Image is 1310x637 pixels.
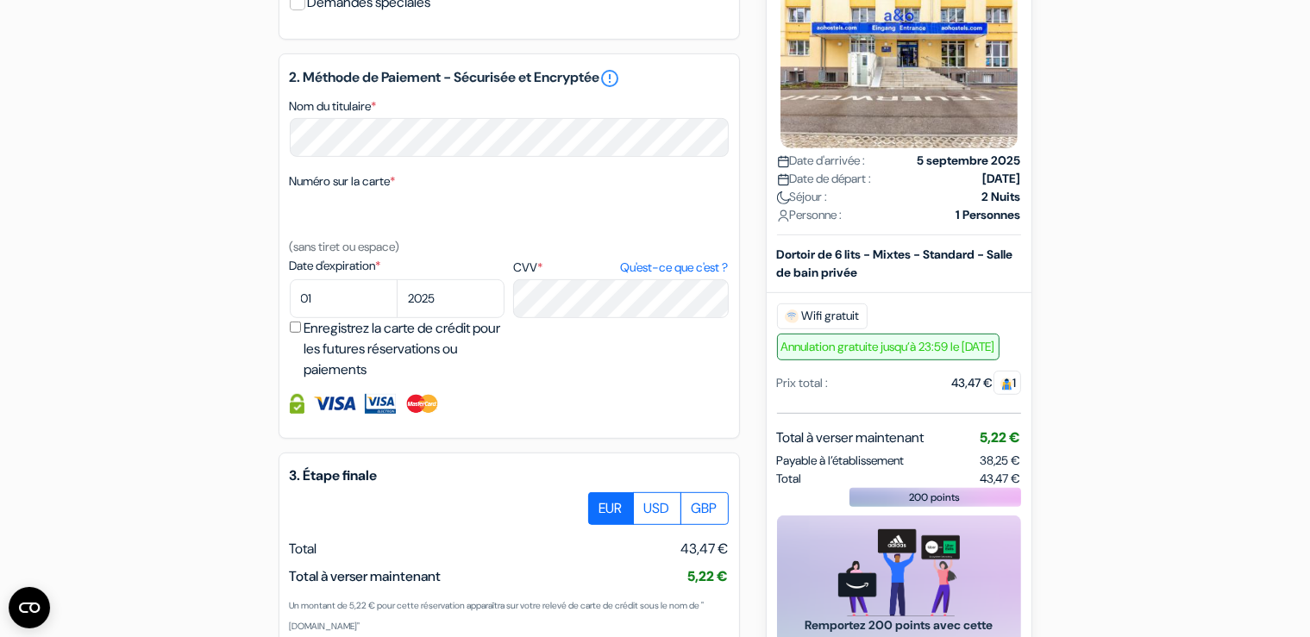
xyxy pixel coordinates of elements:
[777,152,866,170] span: Date d'arrivée :
[290,540,317,558] span: Total
[588,492,634,525] label: EUR
[9,587,50,628] button: Open CMP widget
[620,259,728,277] a: Qu'est-ce que c'est ?
[290,257,505,275] label: Date d'expiration
[981,453,1021,468] span: 38,25 €
[633,492,681,525] label: USD
[956,206,1021,224] strong: 1 Personnes
[838,529,960,616] img: gift_card_hero_new.png
[785,309,799,323] img: free_wifi.svg
[290,68,729,89] h5: 2. Méthode de Paiement - Sécurisée et Encryptée
[777,188,828,206] span: Séjour :
[290,600,705,632] small: Un montant de 5,22 € pour cette réservation apparaîtra sur votre relevé de carte de crédit sous l...
[777,170,872,188] span: Date de départ :
[777,155,790,168] img: calendar.svg
[777,470,802,488] span: Total
[688,567,729,585] span: 5,22 €
[290,239,400,254] small: (sans tiret ou espace)
[365,394,396,414] img: Visa Electron
[600,68,621,89] a: error_outline
[290,97,377,116] label: Nom du titulaire
[681,539,729,559] span: 43,47 €
[981,470,1021,488] span: 43,47 €
[777,303,868,329] span: Wifi gratuit
[910,490,961,505] span: 200 points
[680,492,729,525] label: GBP
[777,191,790,204] img: moon.svg
[918,152,1021,170] strong: 5 septembre 2025
[777,452,905,470] span: Payable à l’établissement
[993,371,1021,395] span: 1
[777,206,843,224] span: Personne :
[777,209,790,222] img: user_icon.svg
[777,247,1013,280] b: Dortoir de 6 lits - Mixtes - Standard - Salle de bain privée
[290,567,442,585] span: Total à verser maintenant
[777,334,1000,360] span: Annulation gratuite jusqu’à 23:59 le [DATE]
[981,428,1021,447] span: 5,22 €
[589,492,729,525] div: Basic radio toggle button group
[1000,378,1013,390] img: guest.svg
[983,170,1021,188] strong: [DATE]
[404,394,440,414] img: Master Card
[290,394,304,414] img: Information de carte de crédit entièrement encryptée et sécurisée
[777,428,925,448] span: Total à verser maintenant
[777,374,829,392] div: Prix total :
[304,318,510,380] label: Enregistrez la carte de crédit pour les futures réservations ou paiements
[313,394,356,414] img: Visa
[290,172,396,190] label: Numéro sur la carte
[290,467,729,484] h5: 3. Étape finale
[777,173,790,186] img: calendar.svg
[513,259,728,277] label: CVV
[982,188,1021,206] strong: 2 Nuits
[952,374,1021,392] div: 43,47 €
